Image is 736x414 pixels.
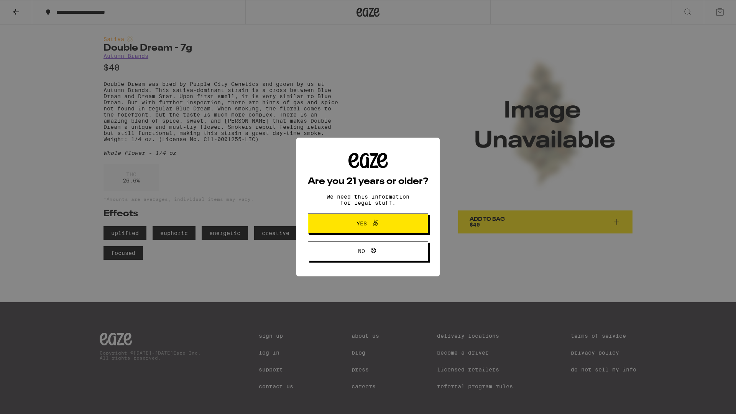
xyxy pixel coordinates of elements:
span: Yes [356,221,367,226]
button: Yes [308,214,428,233]
iframe: Opens a widget where you can find more information [688,391,728,410]
p: We need this information for legal stuff. [320,194,416,206]
h2: Are you 21 years or older? [308,177,428,186]
span: No [358,248,365,254]
button: No [308,241,428,261]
